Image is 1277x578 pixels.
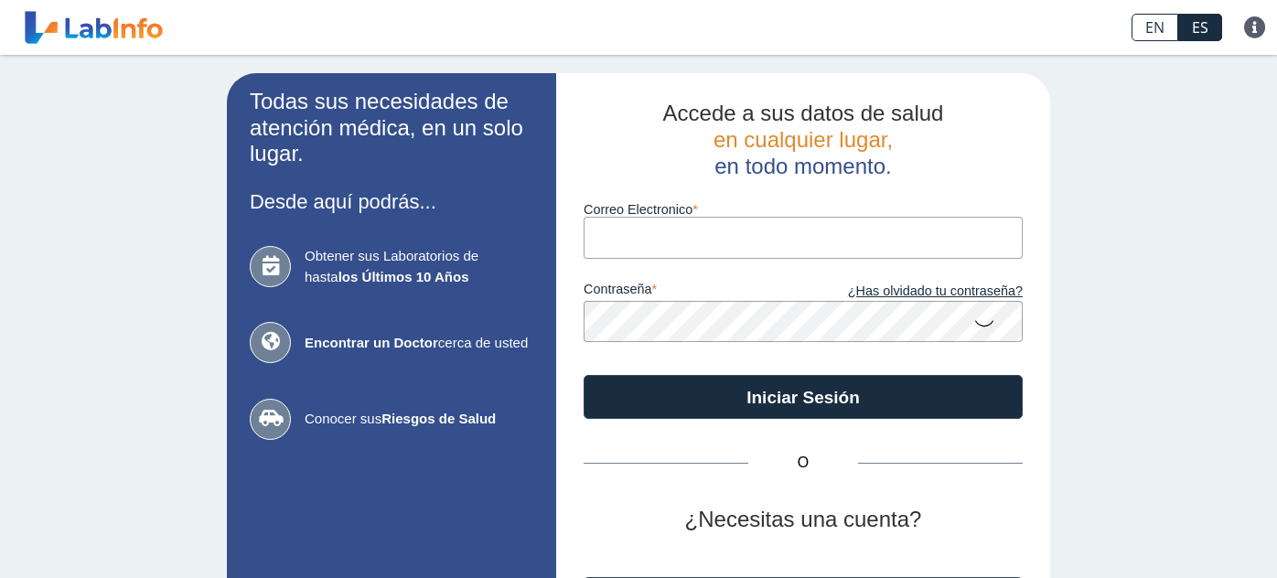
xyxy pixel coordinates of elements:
[305,335,438,350] b: Encontrar un Doctor
[1178,14,1222,41] a: ES
[584,507,1023,533] h2: ¿Necesitas una cuenta?
[584,375,1023,419] button: Iniciar Sesión
[305,333,533,354] span: cerca de usted
[338,269,469,284] b: los Últimos 10 Años
[663,101,944,125] span: Accede a sus datos de salud
[748,452,858,474] span: O
[714,127,893,152] span: en cualquier lugar,
[381,411,496,426] b: Riesgos de Salud
[250,190,533,213] h3: Desde aquí podrás...
[305,409,533,430] span: Conocer sus
[250,89,533,167] h2: Todas sus necesidades de atención médica, en un solo lugar.
[1132,14,1178,41] a: EN
[714,154,891,178] span: en todo momento.
[803,282,1023,302] a: ¿Has olvidado tu contraseña?
[305,246,533,287] span: Obtener sus Laboratorios de hasta
[584,202,1023,217] label: Correo Electronico
[584,282,803,302] label: contraseña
